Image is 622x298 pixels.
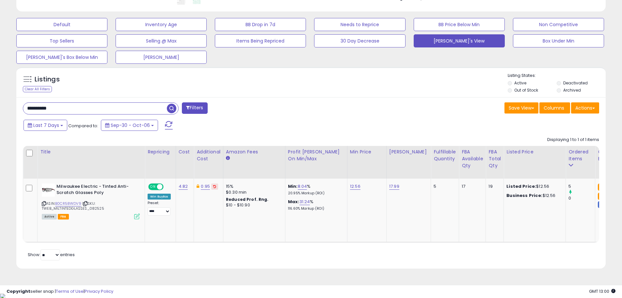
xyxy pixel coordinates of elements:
span: ON [149,184,157,190]
button: Items Being Repriced [215,34,306,47]
a: 31.24 [299,199,310,205]
button: Box Under Min [513,34,604,47]
div: $12.56 [506,184,561,189]
a: 0.95 [201,183,210,190]
small: FBM [598,201,611,208]
h5: Listings [35,75,60,84]
div: % [288,184,342,196]
b: Reduced Prof. Rng. [226,197,269,202]
button: Actions [571,102,599,114]
button: BB Price Below Min [414,18,505,31]
button: Last 7 Days [24,120,67,131]
div: Min Price [350,149,384,155]
span: FBA [58,214,69,219]
div: Cost [179,149,191,155]
div: FBA Available Qty [462,149,483,169]
p: 20.95% Markup (ROI) [288,191,342,196]
div: Preset: [148,201,171,216]
b: Milwaukee Electric - Tinted Anti-Scratch Glasses Poly [56,184,136,197]
button: Non Competitive [513,18,604,31]
button: Filters [182,102,207,114]
th: The percentage added to the cost of goods (COGS) that forms the calculator for Min & Max prices. [285,146,347,179]
small: Amazon Fees. [226,155,230,161]
div: $12.56 [506,193,561,199]
small: FBA [598,184,610,191]
button: Sep-30 - Oct-06 [101,120,158,131]
span: All listings currently available for purchase on Amazon [42,214,57,219]
div: [PERSON_NAME] [389,149,428,155]
button: Inventory Age [116,18,207,31]
div: $10 - $10.90 [226,202,280,208]
b: Listed Price: [506,183,536,189]
div: Clear All Filters [23,86,52,92]
img: 316d5G7QLiL._SL40_.jpg [42,184,55,197]
button: Top Sellers [16,34,107,47]
div: Amazon Fees [226,149,282,155]
div: FBA Total Qty [488,149,501,169]
span: | SKU: TWEB_MILTINTEDGLASSES_082525 [42,201,104,211]
p: Listing States: [508,73,606,79]
span: Sep-30 - Oct-06 [111,122,150,129]
div: 0 [568,195,595,201]
span: Columns [544,105,564,111]
div: Fulfillable Quantity [434,149,456,162]
div: % [288,199,342,211]
strong: Copyright [7,288,30,294]
span: 2025-10-14 13:00 GMT [589,288,615,294]
button: Needs to Reprice [314,18,405,31]
b: Business Price: [506,192,542,199]
div: Win BuyBox [148,194,171,200]
b: Max: [288,199,299,205]
b: Min: [288,183,298,189]
div: 15% [226,184,280,189]
label: Deactivated [563,80,588,86]
button: Selling @ Max [116,34,207,47]
div: 5 [434,184,454,189]
button: [PERSON_NAME] [116,51,207,64]
div: 5 [568,184,595,189]
span: Last 7 Days [33,122,59,129]
div: 17 [462,184,481,189]
button: Columns [539,102,570,114]
span: Show: entries [28,252,75,258]
label: Active [514,80,526,86]
button: 30 Day Decrease [314,34,405,47]
div: Profit [PERSON_NAME] on Min/Max [288,149,344,162]
div: Listed Price [506,149,563,155]
div: Repricing [148,149,173,155]
label: Archived [563,87,581,93]
a: 17.99 [389,183,399,190]
div: $0.30 min [226,189,280,195]
label: Out of Stock [514,87,538,93]
div: Title [40,149,142,155]
button: [PERSON_NAME]'s Box Below Min [16,51,107,64]
div: Additional Cost [197,149,220,162]
small: FBA [598,193,610,200]
span: OFF [163,184,173,190]
a: 4.82 [179,183,188,190]
a: 8.04 [298,183,307,190]
button: [PERSON_NAME]'s View [414,34,505,47]
p: 116.60% Markup (ROI) [288,206,342,211]
button: BB Drop in 7d [215,18,306,31]
div: seller snap | | [7,289,113,295]
div: Displaying 1 to 1 of 1 items [547,137,599,143]
a: Privacy Policy [85,288,113,294]
span: Compared to: [68,123,98,129]
a: Terms of Use [56,288,84,294]
a: B0CR58WDV9 [55,201,81,206]
button: Save View [504,102,538,114]
div: 19 [488,184,499,189]
a: 12.56 [350,183,360,190]
div: Ordered Items [568,149,592,162]
button: Default [16,18,107,31]
div: ASIN: [42,184,140,219]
